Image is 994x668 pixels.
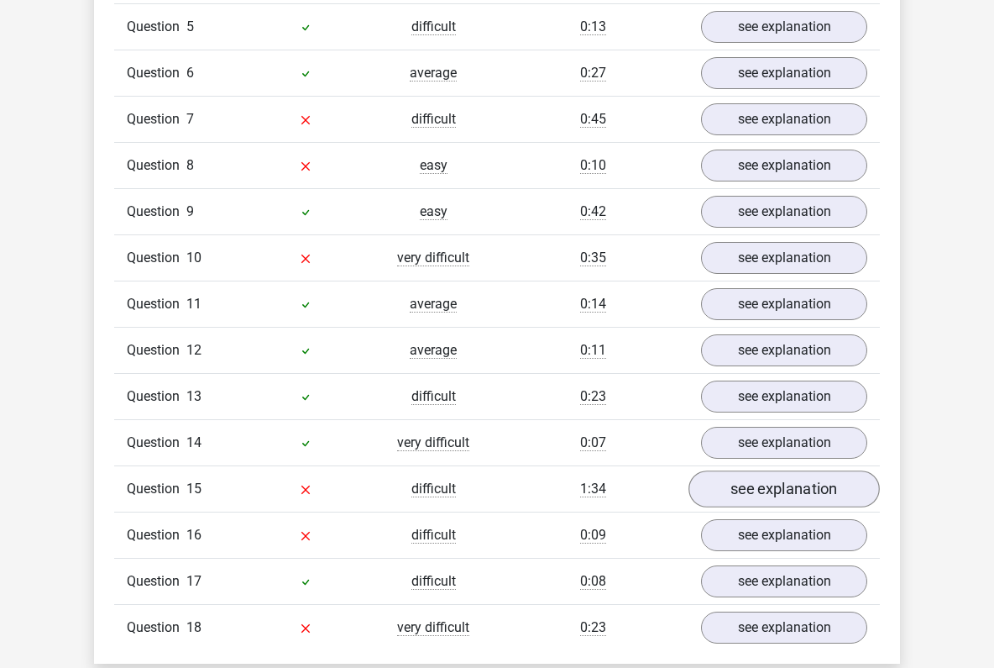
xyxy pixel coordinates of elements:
[127,109,186,129] span: Question
[580,18,606,35] span: 0:13
[580,250,606,266] span: 0:35
[127,202,186,222] span: Question
[580,157,606,174] span: 0:10
[127,571,186,592] span: Question
[701,11,867,43] a: see explanation
[186,619,201,635] span: 18
[127,340,186,360] span: Question
[701,103,867,135] a: see explanation
[186,296,201,312] span: 11
[127,63,186,83] span: Question
[127,525,186,545] span: Question
[580,203,606,220] span: 0:42
[580,388,606,405] span: 0:23
[186,157,194,173] span: 8
[411,527,456,544] span: difficult
[701,612,867,644] a: see explanation
[701,57,867,89] a: see explanation
[420,203,447,220] span: easy
[186,481,201,497] span: 15
[701,288,867,320] a: see explanation
[127,433,186,453] span: Question
[411,388,456,405] span: difficult
[397,250,469,266] span: very difficult
[186,342,201,358] span: 12
[186,573,201,589] span: 17
[186,388,201,404] span: 13
[580,342,606,359] span: 0:11
[580,111,606,128] span: 0:45
[580,573,606,590] span: 0:08
[186,111,194,127] span: 7
[410,296,457,313] span: average
[127,294,186,314] span: Question
[420,157,447,174] span: easy
[701,427,867,459] a: see explanation
[127,387,186,407] span: Question
[411,481,456,497] span: difficult
[186,203,194,219] span: 9
[186,527,201,543] span: 16
[127,248,186,268] span: Question
[580,296,606,313] span: 0:14
[580,619,606,636] span: 0:23
[701,150,867,181] a: see explanation
[701,381,867,413] a: see explanation
[580,434,606,451] span: 0:07
[410,342,457,359] span: average
[410,65,457,82] span: average
[701,565,867,597] a: see explanation
[580,527,606,544] span: 0:09
[580,481,606,497] span: 1:34
[186,18,194,34] span: 5
[701,242,867,274] a: see explanation
[397,434,469,451] span: very difficult
[411,111,456,128] span: difficult
[186,250,201,266] span: 10
[127,17,186,37] span: Question
[701,196,867,228] a: see explanation
[127,618,186,638] span: Question
[127,479,186,499] span: Question
[186,434,201,450] span: 14
[701,519,867,551] a: see explanation
[580,65,606,82] span: 0:27
[701,334,867,366] a: see explanation
[688,471,880,508] a: see explanation
[127,155,186,176] span: Question
[397,619,469,636] span: very difficult
[411,18,456,35] span: difficult
[411,573,456,590] span: difficult
[186,65,194,81] span: 6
